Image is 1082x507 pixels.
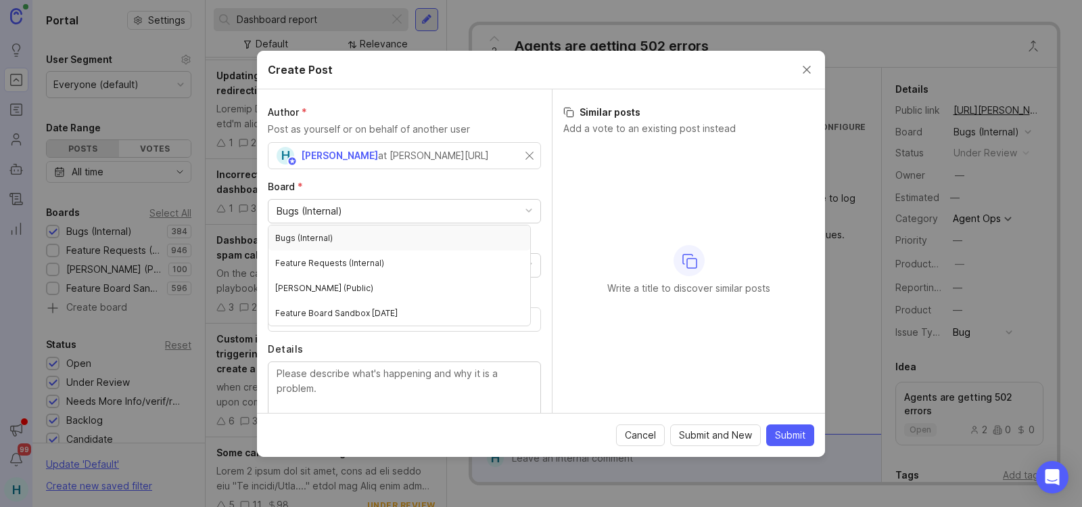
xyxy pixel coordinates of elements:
[766,424,814,446] button: Submit
[616,424,665,446] button: Cancel
[670,424,761,446] button: Submit and New
[268,343,541,356] label: Details
[268,301,530,326] div: Feature Board Sandbox [DATE]
[268,250,530,275] div: Feature Requests (Internal)
[563,106,814,119] h3: Similar posts
[268,181,303,192] span: Board (required)
[277,204,342,219] div: Bugs (Internal)
[1036,461,1068,493] div: Open Intercom Messenger
[563,122,814,135] p: Add a vote to an existing post instead
[268,122,541,137] p: Post as yourself or on behalf of another user
[625,428,656,442] span: Cancel
[268,106,307,118] span: Author (required)
[679,428,752,442] span: Submit and New
[799,62,814,77] button: Close create post modal
[378,148,489,163] div: at [PERSON_NAME][URL]
[301,150,378,161] span: [PERSON_NAME]
[775,428,805,442] span: Submit
[277,147,294,164] div: H
[268,62,333,78] h2: Create Post
[268,275,530,301] div: [PERSON_NAME] (Public)
[287,156,298,166] img: member badge
[268,225,530,250] div: Bugs (Internal)
[607,282,770,295] p: Write a title to discover similar posts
